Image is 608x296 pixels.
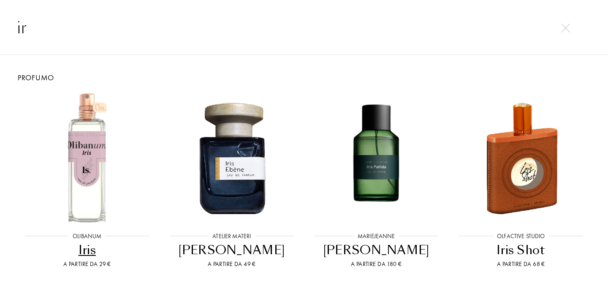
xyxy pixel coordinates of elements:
a: Iris ShotOlfactive StudioIris ShotA partire da 68 € [449,83,594,279]
div: [PERSON_NAME] [163,242,301,258]
img: Iris [22,92,152,223]
img: Iris Pallida [311,92,441,223]
div: Olibanum [68,232,106,241]
div: MarieJeanne [353,232,399,241]
a: Iris EbèneAtelier Materi[PERSON_NAME]A partire da 49 € [160,83,304,279]
img: Iris Shot [456,92,586,223]
div: Olfactive Studio [493,232,549,241]
div: A partire da 49 € [163,260,301,269]
a: Iris PallidaMarieJeanne[PERSON_NAME]A partire da 180 € [304,83,449,279]
img: cross.svg [561,24,570,33]
a: IrisOlibanumIrisA partire da 29 € [15,83,160,279]
div: A partire da 180 € [307,260,445,269]
div: A partire da 68 € [452,260,590,269]
div: A partire da 29 € [18,260,156,269]
div: Atelier Materi [208,232,255,241]
div: Profumo [8,72,600,83]
div: Iris [18,242,156,258]
div: [PERSON_NAME] [307,242,445,258]
img: Iris Ebène [167,92,297,223]
div: Iris Shot [452,242,590,258]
